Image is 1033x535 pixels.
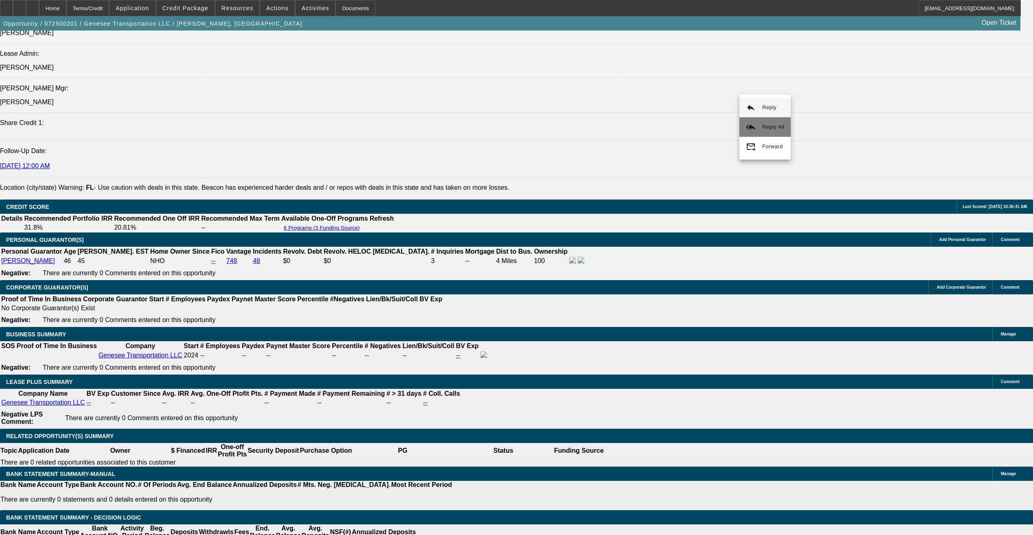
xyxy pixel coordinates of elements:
[149,296,164,303] b: Start
[423,399,428,406] a: --
[978,16,1020,30] a: Open Ticket
[116,5,149,11] span: Application
[332,352,363,359] div: --
[24,215,113,223] th: Recommended Portfolio IRR
[260,0,295,16] button: Actions
[86,390,109,397] b: BV Exp
[24,224,113,232] td: 31.8%
[77,257,149,265] td: 45
[283,257,322,265] td: $0
[352,443,453,458] th: PG
[190,399,263,407] td: --
[184,342,198,349] b: Start
[480,351,487,358] img: facebook-icon.png
[43,270,215,276] span: There are currently 0 Comments entered on this opportunity
[99,352,182,359] a: Genesee Transportation LLC
[297,296,328,303] b: Percentile
[110,399,161,407] td: --
[138,481,177,489] th: # Of Periods
[939,237,986,242] span: Add Personal Guarantor
[86,184,94,191] b: FL
[162,390,189,397] b: Avg. IRR
[150,257,210,265] td: NHO
[1,364,31,371] b: Negative:
[386,399,422,407] td: --
[64,248,76,255] b: Age
[114,215,200,223] th: Recommended One Off IRR
[323,257,430,265] td: $0
[1,304,446,312] td: No Corporate Guarantor(s) Exist
[111,390,160,397] b: Customer Since
[253,257,260,264] a: 48
[496,257,533,265] td: 4 Miles
[266,352,330,359] div: --
[162,5,208,11] span: Credit Package
[200,352,205,359] span: --
[0,496,452,503] p: There are currently 0 statements and 0 details entered on this opportunity
[1001,237,1020,242] span: Comment
[1001,379,1020,384] span: Comment
[6,204,49,210] span: CREDIT SCORE
[242,342,265,349] b: Paydex
[265,390,316,397] b: # Payment Made
[302,5,329,11] span: Activities
[1,342,15,350] th: SOS
[534,248,568,255] b: Ownership
[6,433,114,439] span: RELATED OPPORTUNITY(S) SUMMARY
[296,0,336,16] button: Activities
[6,379,73,385] span: LEASE PLUS SUMMARY
[3,20,303,27] span: Opportunity / 072500201 / Genesee Transportation LLC / [PERSON_NAME], [GEOGRAPHIC_DATA]
[171,443,206,458] th: $ Financed
[83,296,147,303] b: Corporate Guarantor
[1,248,62,255] b: Personal Guarantor
[18,443,70,458] th: Application Date
[201,224,280,232] td: --
[1,411,43,425] b: Negative LPS Comment:
[386,390,421,397] b: # > 31 days
[365,342,401,349] b: # Negatives
[391,481,452,489] th: Most Recent Period
[70,443,171,458] th: Owner
[222,5,253,11] span: Resources
[162,399,189,407] td: --
[746,142,756,151] mat-icon: forward_to_inbox
[36,481,80,489] th: Account Type
[419,296,442,303] b: BV Exp
[762,104,776,110] span: Reply
[1,295,82,303] th: Proof of Time In Business
[177,481,232,489] th: Avg. End Balance
[762,124,784,130] span: Reply All
[247,443,299,458] th: Security Deposit
[205,443,217,458] th: IRR
[232,481,297,489] th: Annualized Deposits
[1001,471,1016,476] span: Manage
[456,342,479,349] b: BV Exp
[569,257,576,263] img: facebook-icon.png
[253,248,281,255] b: Incidents
[43,364,215,371] span: There are currently 0 Comments entered on this opportunity
[937,285,986,289] span: Add Corporate Guarantor
[1,399,85,406] a: Genesee Transportation LLC
[366,296,418,303] b: Lien/Bk/Suit/Coll
[554,443,604,458] th: Funding Source
[226,257,237,264] a: 748
[201,215,280,223] th: Recommended Max Term
[317,390,385,397] b: # Payment Remaining
[402,351,455,360] td: --
[166,296,206,303] b: # Employees
[403,342,454,349] b: Lien/Bk/Suit/Coll
[963,204,1027,209] span: Last Scored: [DATE] 10:36:41 AM
[150,248,210,255] b: Home Owner Since
[16,342,97,350] th: Proof of Time In Business
[762,143,783,149] span: Forward
[1,270,31,276] b: Negative:
[6,237,84,243] span: PERSONAL GUARANTOR(S)
[578,257,584,263] img: linkedin-icon.png
[317,399,385,407] td: --
[226,248,251,255] b: Vantage
[431,248,463,255] b: # Inquiries
[430,257,464,265] td: 3
[78,248,149,255] b: [PERSON_NAME]. EST
[241,351,265,360] td: --
[43,316,215,323] span: There are currently 0 Comments entered on this opportunity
